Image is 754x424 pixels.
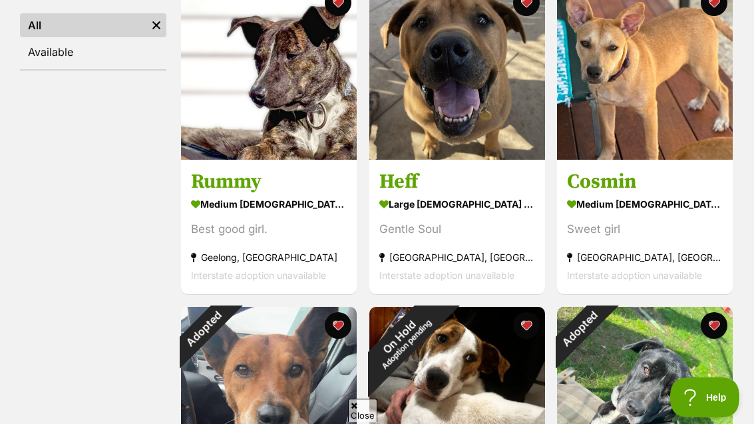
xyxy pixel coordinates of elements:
button: favourite [325,312,351,339]
div: medium [DEMOGRAPHIC_DATA] Dog [191,194,347,214]
div: Adopted [540,290,619,369]
div: [GEOGRAPHIC_DATA], [GEOGRAPHIC_DATA] [379,248,535,266]
div: Geelong, [GEOGRAPHIC_DATA] [191,248,347,266]
div: Status [20,11,166,69]
div: medium [DEMOGRAPHIC_DATA] Dog [567,194,723,214]
div: Sweet girl [567,220,723,238]
a: Cosmin medium [DEMOGRAPHIC_DATA] Dog Sweet girl [GEOGRAPHIC_DATA], [GEOGRAPHIC_DATA] Interstate a... [557,159,733,294]
span: Close [348,399,377,422]
button: favourite [512,312,539,339]
span: Interstate adoption unavailable [379,270,514,281]
h3: Cosmin [567,169,723,194]
a: Heff large [DEMOGRAPHIC_DATA] Dog Gentle Soul [GEOGRAPHIC_DATA], [GEOGRAPHIC_DATA] Interstate ado... [369,159,545,294]
h3: Rummy [191,169,347,194]
a: Rummy medium [DEMOGRAPHIC_DATA] Dog Best good girl. Geelong, [GEOGRAPHIC_DATA] Interstate adoptio... [181,159,357,294]
span: Interstate adoption unavailable [191,270,326,281]
div: Gentle Soul [379,220,535,238]
div: On Hold [344,282,461,399]
a: All [20,13,146,37]
div: Adopted [164,290,243,369]
a: Available [20,40,166,64]
span: Adoption pending [380,318,433,371]
div: large [DEMOGRAPHIC_DATA] Dog [379,194,535,214]
div: [GEOGRAPHIC_DATA], [GEOGRAPHIC_DATA] [567,248,723,266]
button: favourite [701,312,727,339]
a: Remove filter [146,13,166,37]
div: Best good girl. [191,220,347,238]
iframe: Help Scout Beacon - Open [670,377,741,417]
h3: Heff [379,169,535,194]
span: Interstate adoption unavailable [567,270,702,281]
